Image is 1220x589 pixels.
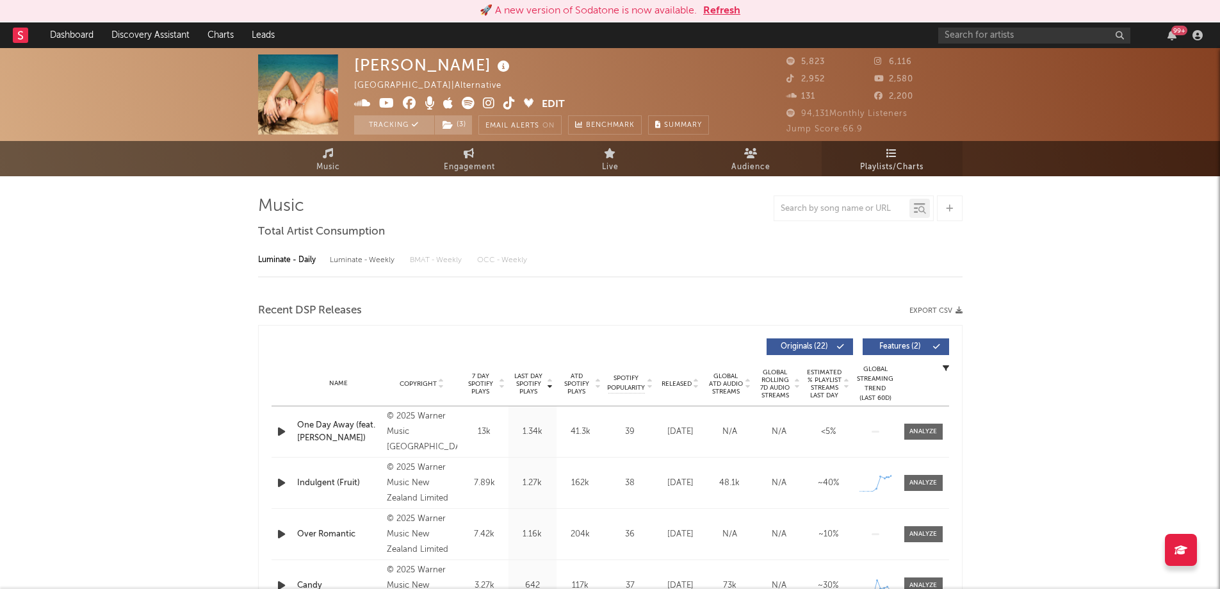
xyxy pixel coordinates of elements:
div: ~ 10 % [807,528,850,541]
span: Global ATD Audio Streams [708,372,744,395]
button: Email AlertsOn [478,115,562,135]
a: Dashboard [41,22,102,48]
div: 1.27k [512,477,553,490]
span: 2,952 [786,75,825,83]
span: Originals ( 22 ) [775,343,834,351]
div: [PERSON_NAME] [354,54,513,76]
span: Live [602,160,619,175]
div: Luminate - Weekly [330,249,397,271]
span: 131 [786,92,815,101]
div: [DATE] [659,426,702,438]
div: 36 [608,528,653,541]
a: Charts [199,22,243,48]
a: Audience [681,141,822,176]
div: Global Streaming Trend (Last 60D) [856,365,895,403]
div: © 2025 Warner Music New Zealand Limited [387,511,457,558]
button: Edit [542,97,565,113]
span: Total Artist Consumption [258,224,385,240]
span: Copyright [400,380,437,388]
span: 2,200 [874,92,913,101]
div: 48.1k [708,477,751,490]
span: Audience [731,160,770,175]
div: Luminate - Daily [258,249,317,271]
span: 6,116 [874,58,912,66]
input: Search for artists [938,28,1130,44]
div: 162k [560,477,601,490]
div: N/A [758,426,801,438]
a: Leads [243,22,284,48]
button: Originals(22) [767,338,853,355]
span: Playlists/Charts [860,160,923,175]
div: 13k [464,426,505,438]
button: Refresh [703,3,740,19]
a: Over Romantic [297,528,381,541]
a: Benchmark [568,115,642,135]
a: Music [258,141,399,176]
div: 1.34k [512,426,553,438]
div: <5% [807,426,850,438]
div: [DATE] [659,477,702,490]
div: 7.89k [464,477,505,490]
div: 1.16k [512,528,553,541]
a: Indulgent (Fruit) [297,477,381,490]
div: [DATE] [659,528,702,541]
span: Recent DSP Releases [258,303,362,319]
span: Benchmark [586,118,635,133]
div: 99 + [1171,26,1187,35]
span: Global Rolling 7D Audio Streams [758,369,793,399]
span: 5,823 [786,58,825,66]
span: 2,580 [874,75,913,83]
div: 🚀 A new version of Sodatone is now available. [480,3,697,19]
button: Summary [648,115,709,135]
div: [GEOGRAPHIC_DATA] | Alternative [354,78,516,94]
span: Features ( 2 ) [871,343,930,351]
div: N/A [758,528,801,541]
div: 38 [608,477,653,490]
span: Summary [664,122,702,129]
a: Playlists/Charts [822,141,963,176]
div: N/A [708,426,751,438]
div: N/A [708,528,751,541]
div: N/A [758,477,801,490]
span: Jump Score: 66.9 [786,125,863,133]
a: Engagement [399,141,540,176]
span: Last Day Spotify Plays [512,372,546,395]
div: Name [297,379,381,388]
div: ~ 40 % [807,477,850,490]
span: Spotify Popularity [607,374,645,393]
button: 99+ [1167,30,1176,40]
div: 39 [608,426,653,438]
button: Features(2) [863,338,949,355]
span: 7 Day Spotify Plays [464,372,498,395]
div: 41.3k [560,426,601,438]
span: ATD Spotify Plays [560,372,594,395]
div: 7.42k [464,528,505,541]
div: © 2025 Warner Music New Zealand Limited [387,460,457,506]
span: Estimated % Playlist Streams Last Day [807,369,842,399]
span: Released [662,380,692,388]
input: Search by song name or URL [774,204,909,214]
a: Discovery Assistant [102,22,199,48]
div: © 2025 Warner Music [GEOGRAPHIC_DATA] [387,409,457,455]
button: Tracking [354,115,434,135]
span: Engagement [444,160,495,175]
span: ( 3 ) [434,115,473,135]
a: One Day Away (feat. [PERSON_NAME]) [297,419,381,444]
a: Live [540,141,681,176]
button: Export CSV [909,307,963,315]
span: Music [316,160,340,175]
button: (3) [435,115,472,135]
div: 204k [560,528,601,541]
em: On [542,122,555,129]
span: 94,131 Monthly Listeners [786,110,907,118]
